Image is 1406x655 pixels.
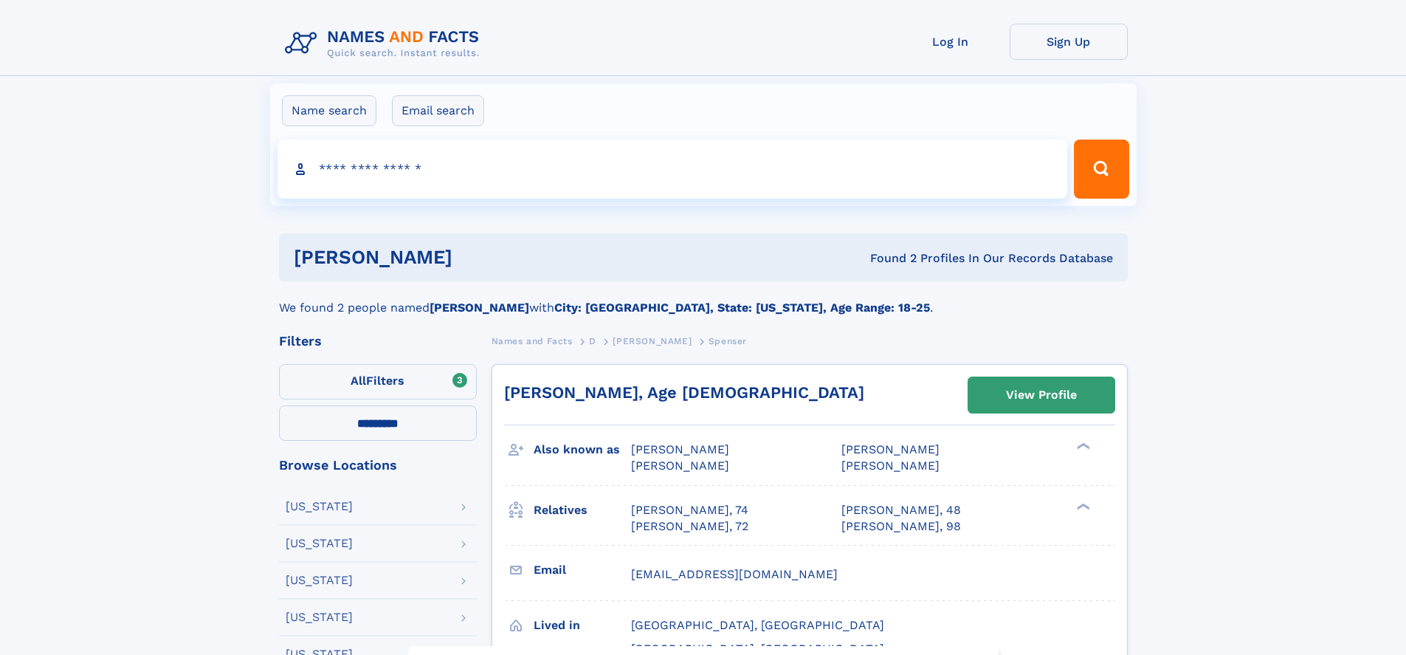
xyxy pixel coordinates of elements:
[351,374,366,388] span: All
[841,502,961,518] a: [PERSON_NAME], 48
[430,301,529,315] b: [PERSON_NAME]
[1074,140,1128,199] button: Search Button
[294,248,661,267] h1: [PERSON_NAME]
[286,538,353,549] div: [US_STATE]
[631,502,748,518] a: [PERSON_NAME], 74
[1010,24,1128,60] a: Sign Up
[631,459,729,473] span: [PERSON_NAME]
[279,459,477,472] div: Browse Locations
[279,281,1128,317] div: We found 2 people named with .
[279,24,492,64] img: Logo Names and Facts
[279,364,477,399] label: Filters
[1073,442,1091,451] div: ❯
[392,95,484,126] label: Email search
[613,332,692,350] a: [PERSON_NAME]
[661,250,1113,267] div: Found 2 Profiles In Our Records Database
[504,383,864,402] a: [PERSON_NAME], Age [DEMOGRAPHIC_DATA]
[631,567,838,581] span: [EMAIL_ADDRESS][DOMAIN_NAME]
[841,442,940,456] span: [PERSON_NAME]
[613,336,692,346] span: [PERSON_NAME]
[1073,501,1091,511] div: ❯
[589,336,596,346] span: D
[589,332,596,350] a: D
[841,459,940,473] span: [PERSON_NAME]
[286,575,353,586] div: [US_STATE]
[278,140,1068,199] input: search input
[968,377,1114,413] a: View Profile
[892,24,1010,60] a: Log In
[631,618,884,632] span: [GEOGRAPHIC_DATA], [GEOGRAPHIC_DATA]
[631,442,729,456] span: [PERSON_NAME]
[534,437,631,462] h3: Also known as
[282,95,376,126] label: Name search
[279,335,477,348] div: Filters
[841,518,961,535] a: [PERSON_NAME], 98
[492,332,573,350] a: Names and Facts
[286,611,353,623] div: [US_STATE]
[534,558,631,583] h3: Email
[554,301,930,315] b: City: [GEOGRAPHIC_DATA], State: [US_STATE], Age Range: 18-25
[534,498,631,523] h3: Relatives
[631,518,748,535] a: [PERSON_NAME], 72
[534,613,631,638] h3: Lived in
[1006,378,1077,412] div: View Profile
[709,336,747,346] span: Spenser
[286,501,353,512] div: [US_STATE]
